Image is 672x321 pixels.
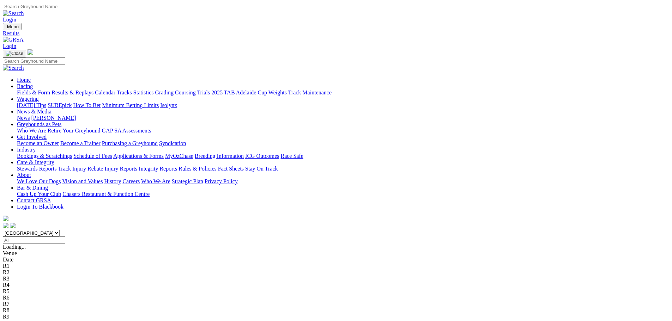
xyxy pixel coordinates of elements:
a: Calendar [95,89,115,95]
a: Login [3,17,16,23]
div: R7 [3,301,669,307]
a: Trials [197,89,210,95]
a: Become a Trainer [60,140,101,146]
a: Bar & Dining [17,185,48,191]
a: Applications & Forms [113,153,164,159]
a: Syndication [159,140,186,146]
a: Contact GRSA [17,197,51,203]
img: facebook.svg [3,223,8,228]
a: Care & Integrity [17,159,54,165]
a: About [17,172,31,178]
div: R4 [3,282,669,288]
input: Search [3,3,65,10]
a: Rules & Policies [178,166,217,172]
a: Track Injury Rebate [58,166,103,172]
div: R5 [3,288,669,295]
div: News & Media [17,115,669,121]
a: Statistics [133,89,154,95]
div: About [17,178,669,185]
img: GRSA [3,37,24,43]
a: Race Safe [280,153,303,159]
a: Get Involved [17,134,47,140]
a: Stewards Reports [17,166,56,172]
a: Results [3,30,669,37]
a: Injury Reports [104,166,137,172]
a: Who We Are [17,128,46,134]
a: News [17,115,30,121]
a: Greyhounds as Pets [17,121,61,127]
a: SUREpick [48,102,72,108]
a: How To Bet [73,102,101,108]
a: Stay On Track [245,166,278,172]
a: Purchasing a Greyhound [102,140,158,146]
img: Search [3,10,24,17]
div: Venue [3,250,669,257]
div: R3 [3,276,669,282]
img: twitter.svg [10,223,16,228]
button: Toggle navigation [3,50,26,57]
a: Login To Blackbook [17,204,63,210]
a: MyOzChase [165,153,193,159]
input: Search [3,57,65,65]
div: Wagering [17,102,669,109]
a: Retire Your Greyhound [48,128,101,134]
a: Tracks [117,89,132,95]
img: logo-grsa-white.png [3,216,8,221]
a: Careers [122,178,140,184]
a: 2025 TAB Adelaide Cup [211,89,267,95]
a: Schedule of Fees [73,153,112,159]
div: Bar & Dining [17,191,669,197]
a: Results & Replays [52,89,93,95]
a: GAP SA Assessments [102,128,151,134]
a: Integrity Reports [139,166,177,172]
a: Isolynx [160,102,177,108]
img: logo-grsa-white.png [28,49,33,55]
a: Minimum Betting Limits [102,102,159,108]
span: Menu [7,24,19,29]
input: Select date [3,236,65,244]
a: We Love Our Dogs [17,178,61,184]
a: Industry [17,147,36,153]
a: Bookings & Scratchings [17,153,72,159]
a: Weights [268,89,287,95]
div: Care & Integrity [17,166,669,172]
button: Toggle navigation [3,23,22,30]
a: Privacy Policy [205,178,238,184]
div: Get Involved [17,140,669,147]
a: Breeding Information [195,153,244,159]
a: Track Maintenance [288,89,332,95]
div: Date [3,257,669,263]
a: Who We Are [141,178,170,184]
a: Chasers Restaurant & Function Centre [62,191,150,197]
div: Industry [17,153,669,159]
a: Wagering [17,96,39,102]
img: Search [3,65,24,71]
a: [PERSON_NAME] [31,115,76,121]
img: Close [6,51,23,56]
div: Greyhounds as Pets [17,128,669,134]
div: R1 [3,263,669,269]
div: Racing [17,89,669,96]
a: [DATE] Tips [17,102,46,108]
a: Strategic Plan [172,178,203,184]
a: Fact Sheets [218,166,244,172]
span: Loading... [3,244,26,250]
div: R9 [3,314,669,320]
a: Racing [17,83,33,89]
a: News & Media [17,109,52,115]
a: Vision and Values [62,178,103,184]
a: Home [17,77,31,83]
a: Grading [155,89,174,95]
div: R8 [3,307,669,314]
a: Become an Owner [17,140,59,146]
a: Coursing [175,89,196,95]
div: R6 [3,295,669,301]
div: R2 [3,269,669,276]
a: History [104,178,121,184]
a: Cash Up Your Club [17,191,61,197]
a: Fields & Form [17,89,50,95]
a: Login [3,43,16,49]
a: ICG Outcomes [245,153,279,159]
